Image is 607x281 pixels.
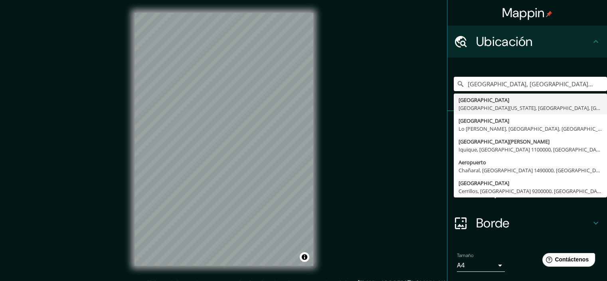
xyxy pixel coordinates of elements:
[457,252,473,259] font: Tamaño
[457,261,465,269] font: A4
[502,4,545,21] font: Mappin
[447,175,607,207] div: Disposición
[459,117,509,124] font: [GEOGRAPHIC_DATA]
[546,11,552,17] img: pin-icon.png
[459,159,486,166] font: Aeropuerto
[459,146,604,153] font: Iquique, [GEOGRAPHIC_DATA] 1100000, [GEOGRAPHIC_DATA]
[447,111,607,143] div: Patas
[457,259,505,272] div: A4
[447,207,607,239] div: Borde
[459,179,509,187] font: [GEOGRAPHIC_DATA]
[476,33,533,50] font: Ubicación
[459,167,607,174] font: Chañaral, [GEOGRAPHIC_DATA] 1490000, [GEOGRAPHIC_DATA]
[459,96,509,104] font: [GEOGRAPHIC_DATA]
[300,252,309,262] button: Activar o desactivar atribución
[459,138,550,145] font: [GEOGRAPHIC_DATA][PERSON_NAME]
[476,215,510,231] font: Borde
[134,13,313,266] canvas: Mapa
[459,187,605,195] font: Cerrillos, [GEOGRAPHIC_DATA] 9200000, [GEOGRAPHIC_DATA]
[454,77,607,91] input: Elige tu ciudad o zona
[447,26,607,58] div: Ubicación
[536,250,598,272] iframe: Lanzador de widgets de ayuda
[447,143,607,175] div: Estilo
